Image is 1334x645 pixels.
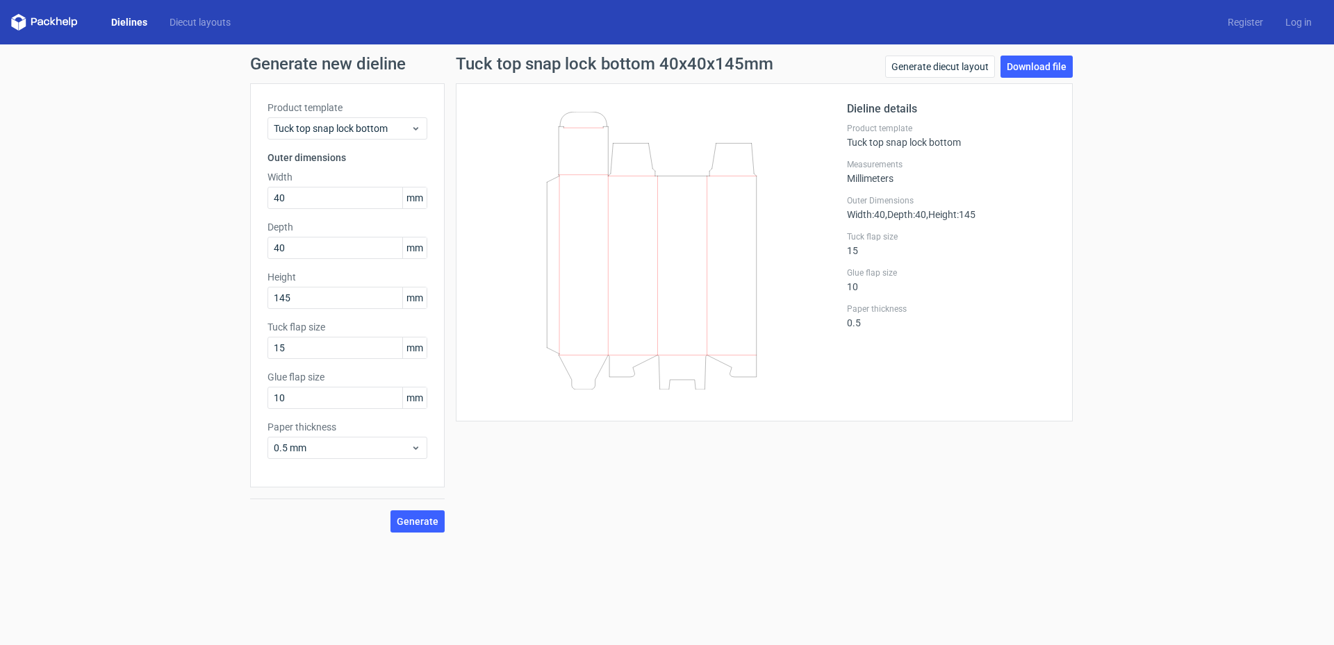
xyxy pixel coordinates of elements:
span: mm [402,287,427,308]
label: Width [267,170,427,184]
span: , Height : 145 [926,209,975,220]
button: Generate [390,510,445,533]
span: Generate [397,517,438,526]
label: Measurements [847,159,1055,170]
span: Width : 40 [847,209,885,220]
div: 10 [847,267,1055,292]
label: Glue flap size [847,267,1055,278]
label: Tuck flap size [267,320,427,334]
label: Product template [267,101,427,115]
span: Tuck top snap lock bottom [274,122,411,135]
label: Outer Dimensions [847,195,1055,206]
span: mm [402,187,427,208]
label: Height [267,270,427,284]
span: mm [402,337,427,358]
div: Tuck top snap lock bottom [847,123,1055,148]
h1: Tuck top snap lock bottom 40x40x145mm [456,56,773,72]
a: Diecut layouts [158,15,242,29]
h3: Outer dimensions [267,151,427,165]
a: Generate diecut layout [885,56,995,78]
span: , Depth : 40 [885,209,926,220]
div: 0.5 [847,303,1055,328]
label: Glue flap size [267,370,427,384]
a: Log in [1274,15,1323,29]
a: Register [1217,15,1274,29]
label: Product template [847,123,1055,134]
label: Depth [267,220,427,234]
h2: Dieline details [847,101,1055,117]
div: Millimeters [847,159,1055,184]
a: Dielines [100,15,158,29]
span: mm [402,387,427,408]
span: mm [402,237,427,258]
label: Paper thickness [847,303,1055,315]
label: Tuck flap size [847,231,1055,242]
h1: Generate new dieline [250,56,1084,72]
span: 0.5 mm [274,441,411,455]
div: 15 [847,231,1055,256]
a: Download file [1000,56,1073,78]
label: Paper thickness [267,420,427,434]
